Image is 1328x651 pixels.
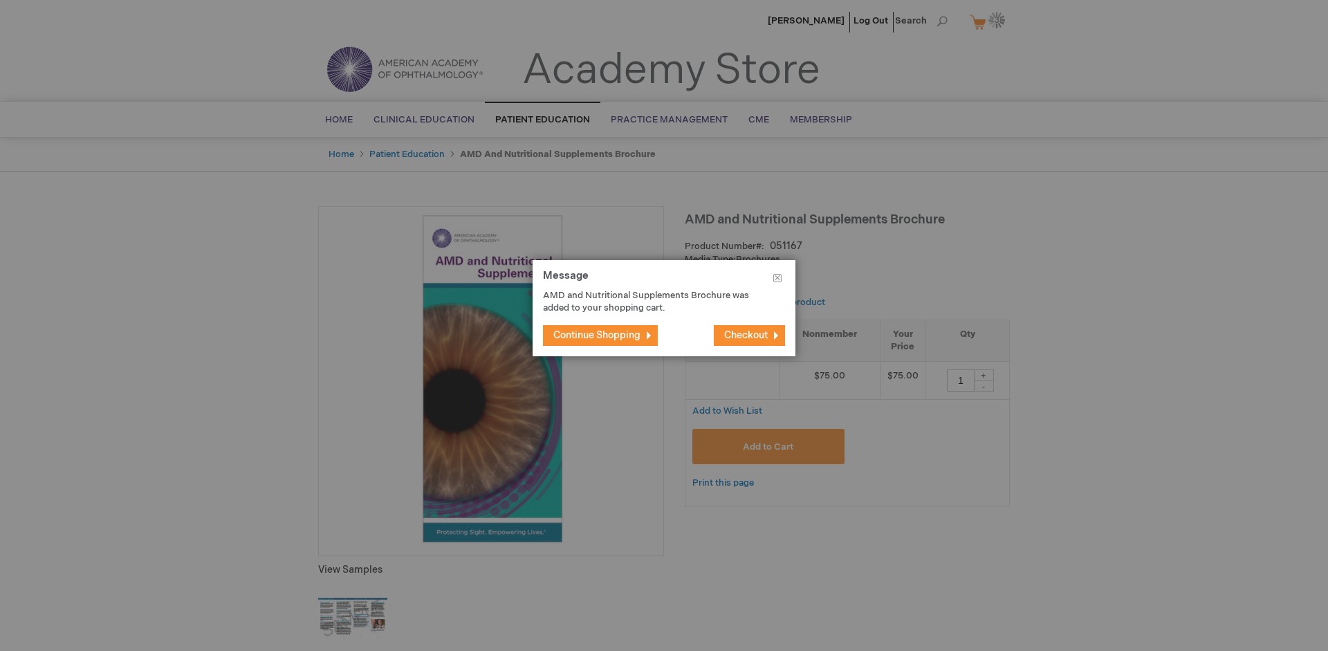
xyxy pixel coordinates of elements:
[714,325,785,346] button: Checkout
[543,325,658,346] button: Continue Shopping
[543,289,764,315] p: AMD and Nutritional Supplements Brochure was added to your shopping cart.
[543,271,785,289] h1: Message
[553,329,640,341] span: Continue Shopping
[724,329,768,341] span: Checkout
